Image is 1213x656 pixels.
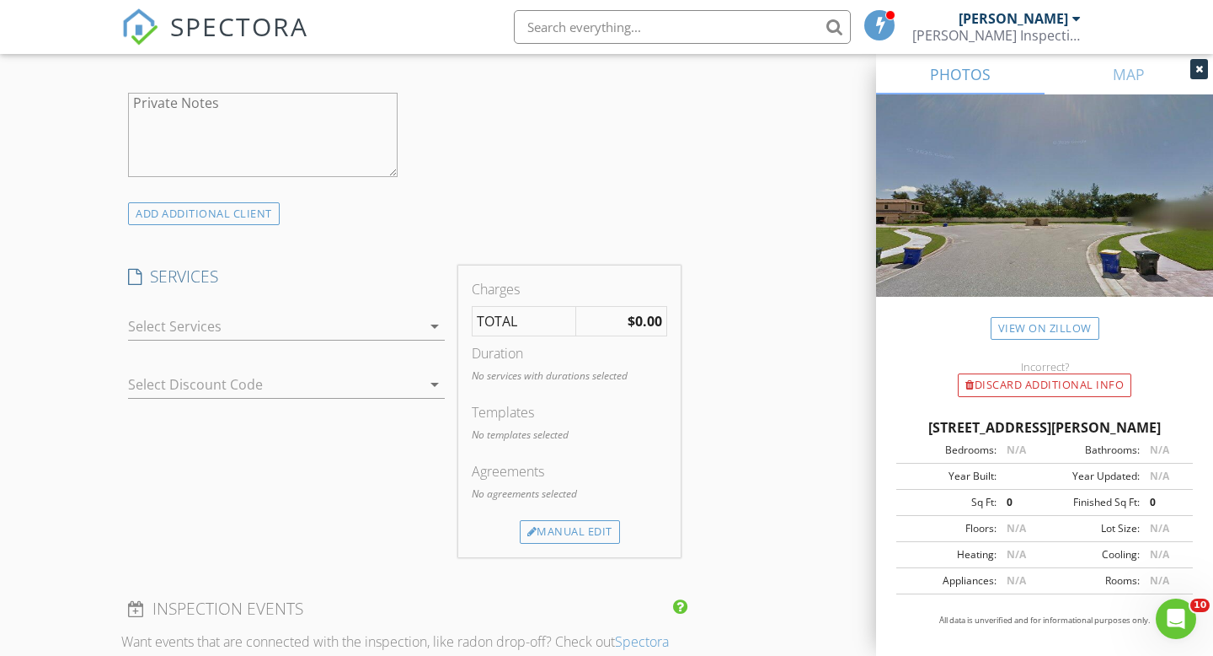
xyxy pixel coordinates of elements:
span: N/A [1150,547,1169,562]
i: arrow_drop_down [425,316,445,336]
iframe: Intercom live chat [1156,599,1196,639]
div: 0 [997,495,1045,510]
strong: $0.00 [628,312,662,331]
div: Duration [472,343,667,363]
span: N/A [1007,547,1026,562]
div: Heating: [901,547,997,562]
div: Sq Ft: [901,495,997,510]
span: N/A [1150,443,1169,457]
input: Search everything... [514,10,851,44]
div: Templates [472,402,667,422]
div: Bathrooms: [1045,443,1140,458]
div: 0 [1140,495,1188,510]
div: Bedrooms: [901,443,997,458]
div: Manual Edit [520,520,620,544]
img: The Best Home Inspection Software - Spectora [121,8,158,46]
h4: SERVICES [128,266,445,288]
img: streetview [876,94,1213,337]
div: [STREET_ADDRESS][PERSON_NAME] [896,417,1193,438]
i: arrow_drop_down [425,374,445,395]
a: View on Zillow [991,317,1099,340]
div: Appliances: [901,573,997,589]
div: Year Updated: [1045,469,1140,484]
div: ADD ADDITIONAL client [128,202,280,225]
span: N/A [1007,573,1026,588]
div: Incorrect? [876,360,1213,374]
span: N/A [1007,443,1026,457]
span: N/A [1150,521,1169,535]
div: Rooms: [1045,573,1140,589]
div: Cooling: [1045,547,1140,562]
div: [PERSON_NAME] [959,10,1068,27]
span: N/A [1150,573,1169,588]
div: Agreements [472,461,667,481]
span: SPECTORA [170,8,308,44]
a: MAP [1045,54,1213,94]
span: N/A [1007,521,1026,535]
a: SPECTORA [121,23,308,58]
div: Year Built: [901,469,997,484]
td: TOTAL [473,307,576,336]
div: Charges [472,279,667,299]
div: Floors: [901,521,997,536]
span: N/A [1150,469,1169,483]
h4: INSPECTION EVENTS [128,598,681,620]
div: Discard Additional info [958,374,1131,397]
div: Lucas Inspection Services [912,27,1081,44]
div: Lot Size: [1045,521,1140,536]
span: 10 [1190,599,1210,612]
p: All data is unverified and for informational purposes only. [896,615,1193,626]
div: Finished Sq Ft: [1045,495,1140,510]
p: No agreements selected [472,487,667,502]
a: PHOTOS [876,54,1045,94]
p: No templates selected [472,427,667,443]
p: No services with durations selected [472,368,667,384]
